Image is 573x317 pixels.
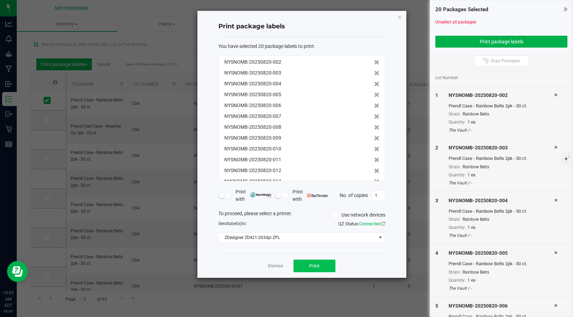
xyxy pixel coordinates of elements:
span: 4 [435,250,438,256]
span: 2 [435,145,438,150]
span: 1 ea [467,120,476,125]
span: You have selected 20 package labels to print [218,43,314,49]
div: The Vault / - [449,285,554,291]
div: NYSNOMB-20250820-005 [449,249,554,257]
h4: Print package labels [218,22,385,31]
span: 5 [435,303,438,309]
span: 3 [435,198,438,203]
span: Connected [359,221,380,226]
span: NYSNOMB-20250820-009 [224,134,281,142]
button: Print [293,260,335,272]
span: Rainbow Belts [463,217,489,222]
span: 1 ea [467,172,476,177]
span: NYSNOMB-20250820-005 [224,91,281,98]
div: Preroll Case - Rainbow Belts 2pk - 50 ct. [449,260,554,267]
span: Quantity: [449,278,466,283]
div: The Vault / - [449,232,554,239]
div: NYSNOMB-20250820-004 [449,197,554,204]
img: bartender.png [307,194,328,197]
span: NYSNOMB-20250820-010 [224,145,281,153]
div: NYSNOMB-20250820-003 [449,144,554,152]
span: NYSNOMB-20250820-013 [224,178,281,185]
span: Print with [235,188,271,203]
span: No. of copies [340,192,368,198]
span: Print with [292,188,328,203]
span: NYSNOMB-20250820-007 [224,113,281,120]
div: Preroll Case - Rainbow Belts 2pk - 50 ct. [449,208,554,215]
span: ZDesigner ZD421-203dpi ZPL [219,233,376,242]
div: NYSNOMB-20250820-002 [449,92,554,99]
span: 1 ea [467,278,476,283]
span: Strain: [449,270,461,275]
span: Quantity: [449,225,466,230]
div: : [218,43,385,50]
div: NYSNOMB-20250820-006 [449,302,554,310]
label: Use network devices [332,211,385,219]
span: Rainbow Belts [463,270,489,275]
div: The Vault / - [449,180,554,186]
span: Lot Number: [435,75,459,81]
span: QZ Status: [338,221,385,226]
span: NYSNOMB-20250820-012 [224,167,281,174]
span: label(s) [228,221,242,226]
iframe: Resource center [7,261,28,282]
div: Preroll Case - Rainbow Belts 2pk - 50 ct. [449,103,554,110]
a: Unselect all packages [435,20,476,24]
div: The Vault / - [449,127,554,133]
span: Quantity: [449,120,466,125]
span: NYSNOMB-20250820-006 [224,102,281,109]
span: NYSNOMB-20250820-008 [224,124,281,131]
div: To proceed, please select a printer. [213,210,391,220]
span: NYSNOMB-20250820-002 [224,58,281,66]
span: NYSNOMB-20250820-004 [224,80,281,87]
span: NYSNOMB-20250820-003 [224,69,281,77]
a: Dismiss [268,263,283,269]
span: Strain: [449,217,461,222]
span: Strain: [449,164,461,169]
span: Rainbow Belts [463,164,489,169]
span: Scan Packages [491,58,520,64]
span: Strain: [449,112,461,117]
span: Rainbow Belts [463,112,489,117]
div: Preroll Case - Rainbow Belts 2pk - 50 ct. [449,155,554,162]
span: Send to: [218,221,247,226]
img: mark_magic_cybra.png [250,192,271,197]
span: 1 [435,92,438,98]
span: Print [309,263,320,269]
span: 1 ea [467,225,476,230]
span: NYSNOMB-20250820-011 [224,156,281,163]
button: Print package labels [435,36,567,48]
span: Quantity: [449,172,466,177]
